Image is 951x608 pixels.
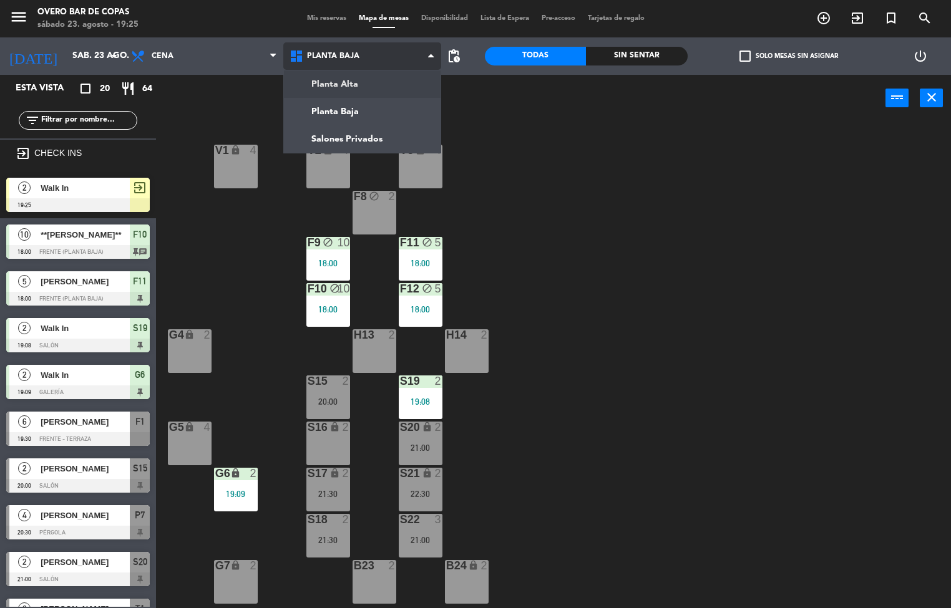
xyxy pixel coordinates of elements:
[41,462,130,475] span: [PERSON_NAME]
[203,422,211,433] div: 4
[18,181,31,194] span: 2
[388,560,396,571] div: 2
[306,397,350,406] div: 20:00
[215,145,216,156] div: V1
[306,305,350,314] div: 18:00
[301,15,353,22] span: Mis reservas
[739,51,751,62] span: check_box_outline_blank
[468,560,479,571] i: lock
[917,11,932,26] i: search
[16,146,31,161] i: exit_to_app
[434,468,442,479] div: 2
[37,6,139,19] div: Overo Bar de Copas
[535,15,582,22] span: Pre-acceso
[40,113,137,127] input: Filtrar por nombre...
[41,369,130,382] span: Walk In
[399,305,442,314] div: 18:00
[284,98,441,125] a: Planta Baja
[18,556,31,568] span: 2
[135,367,145,382] span: G6
[132,180,147,195] span: exit_to_app
[250,560,257,571] div: 2
[850,11,865,26] i: exit_to_app
[307,52,359,60] span: Planta Baja
[890,90,905,105] i: power_input
[446,329,447,340] div: H14
[434,375,442,387] div: 2
[434,237,442,248] div: 5
[399,536,442,544] div: 21:00
[415,15,474,22] span: Disponibilidad
[9,7,28,31] button: menu
[133,554,147,569] span: S20
[18,462,31,475] span: 2
[41,415,130,428] span: [PERSON_NAME]
[388,191,396,202] div: 2
[446,560,447,571] div: B24
[133,227,147,242] span: F10
[474,15,535,22] span: Lista de Espera
[284,70,441,98] a: Planta Alta
[41,181,130,195] span: Walk In
[342,468,349,479] div: 2
[353,15,415,22] span: Mapa de mesas
[422,283,432,294] i: block
[342,422,349,433] div: 2
[18,415,31,428] span: 6
[399,259,442,268] div: 18:00
[215,560,216,571] div: G7
[250,145,257,156] div: 4
[434,514,442,525] div: 3
[739,51,838,62] label: Solo mesas sin asignar
[41,509,130,522] span: [PERSON_NAME]
[399,490,442,498] div: 22:30
[230,468,241,478] i: lock
[142,82,152,96] span: 64
[169,329,170,340] div: G4
[203,329,211,340] div: 2
[37,19,139,31] div: sábado 23. agosto - 19:25
[337,283,349,294] div: 10
[9,7,28,26] i: menu
[18,369,31,381] span: 2
[329,422,340,432] i: lock
[18,509,31,521] span: 4
[107,49,122,64] i: arrow_drop_down
[215,468,216,479] div: G6
[582,15,651,22] span: Tarjetas de regalo
[120,81,135,96] i: restaurant
[18,275,31,287] span: 5
[885,89,909,107] button: power_input
[169,422,170,433] div: G5
[184,422,195,432] i: lock
[184,329,195,340] i: lock
[329,468,340,478] i: lock
[399,443,442,452] div: 21:00
[6,81,90,96] div: Esta vista
[913,49,928,64] i: power_settings_new
[329,283,340,294] i: block
[306,490,350,498] div: 21:30
[342,145,349,156] div: 4
[152,52,173,60] span: Cena
[25,113,40,128] i: filter_list
[41,275,130,288] span: [PERSON_NAME]
[434,422,442,433] div: 2
[230,145,241,155] i: lock
[133,461,147,476] span: S15
[369,191,379,201] i: block
[34,148,82,158] label: CHECK INS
